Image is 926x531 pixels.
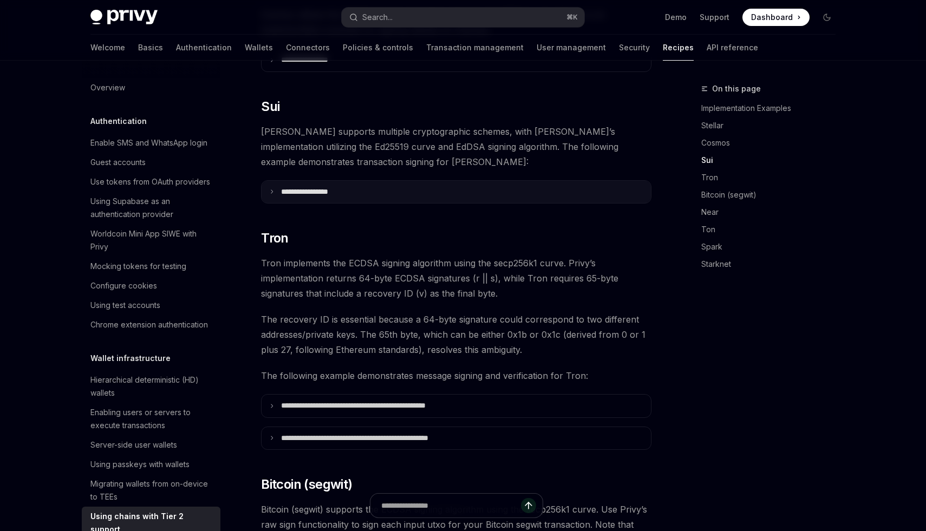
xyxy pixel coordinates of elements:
[90,318,208,331] div: Chrome extension authentication
[82,370,220,403] a: Hierarchical deterministic (HD) wallets
[261,368,651,383] span: The following example demonstrates message signing and verification for Tron:
[701,238,844,255] a: Spark
[90,81,125,94] div: Overview
[82,315,220,335] a: Chrome extension authentication
[82,403,220,435] a: Enabling users or servers to execute transactions
[701,134,844,152] a: Cosmos
[90,477,214,503] div: Migrating wallets from on-device to TEEs
[751,12,793,23] span: Dashboard
[176,35,232,61] a: Authentication
[521,498,536,513] button: Send message
[701,204,844,221] a: Near
[286,35,330,61] a: Connectors
[261,230,289,247] span: Tron
[700,12,729,23] a: Support
[701,169,844,186] a: Tron
[362,11,393,24] div: Search...
[343,35,413,61] a: Policies & controls
[82,435,220,455] a: Server-side user wallets
[90,10,158,25] img: dark logo
[90,195,214,221] div: Using Supabase as an authentication provider
[426,35,524,61] a: Transaction management
[701,255,844,273] a: Starknet
[566,13,578,22] span: ⌘ K
[90,136,207,149] div: Enable SMS and WhatsApp login
[90,406,214,432] div: Enabling users or servers to execute transactions
[90,373,214,399] div: Hierarchical deterministic (HD) wallets
[82,153,220,172] a: Guest accounts
[701,117,844,134] a: Stellar
[90,438,177,451] div: Server-side user wallets
[342,8,584,27] button: Search...⌘K
[82,133,220,153] a: Enable SMS and WhatsApp login
[537,35,606,61] a: User management
[90,260,186,273] div: Mocking tokens for testing
[90,156,146,169] div: Guest accounts
[90,175,210,188] div: Use tokens from OAuth providers
[82,474,220,507] a: Migrating wallets from on-device to TEEs
[742,9,810,26] a: Dashboard
[245,35,273,61] a: Wallets
[82,192,220,224] a: Using Supabase as an authentication provider
[82,78,220,97] a: Overview
[261,476,352,493] span: Bitcoin (segwit)
[90,299,160,312] div: Using test accounts
[818,9,836,26] button: Toggle dark mode
[707,35,758,61] a: API reference
[701,186,844,204] a: Bitcoin (segwit)
[90,458,190,471] div: Using passkeys with wallets
[665,12,687,23] a: Demo
[82,296,220,315] a: Using test accounts
[90,279,157,292] div: Configure cookies
[90,352,171,365] h5: Wallet infrastructure
[82,276,220,296] a: Configure cookies
[138,35,163,61] a: Basics
[261,312,651,357] span: The recovery ID is essential because a 64-byte signature could correspond to two different addres...
[261,98,279,115] span: Sui
[261,124,651,169] span: [PERSON_NAME] supports multiple cryptographic schemes, with [PERSON_NAME]’s implementation utiliz...
[701,100,844,117] a: Implementation Examples
[90,115,147,128] h5: Authentication
[261,255,651,301] span: Tron implements the ECDSA signing algorithm using the secp256k1 curve. Privy’s implementation ret...
[90,227,214,253] div: Worldcoin Mini App SIWE with Privy
[701,221,844,238] a: Ton
[663,35,694,61] a: Recipes
[701,152,844,169] a: Sui
[82,257,220,276] a: Mocking tokens for testing
[82,455,220,474] a: Using passkeys with wallets
[90,35,125,61] a: Welcome
[82,224,220,257] a: Worldcoin Mini App SIWE with Privy
[712,82,761,95] span: On this page
[619,35,650,61] a: Security
[82,172,220,192] a: Use tokens from OAuth providers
